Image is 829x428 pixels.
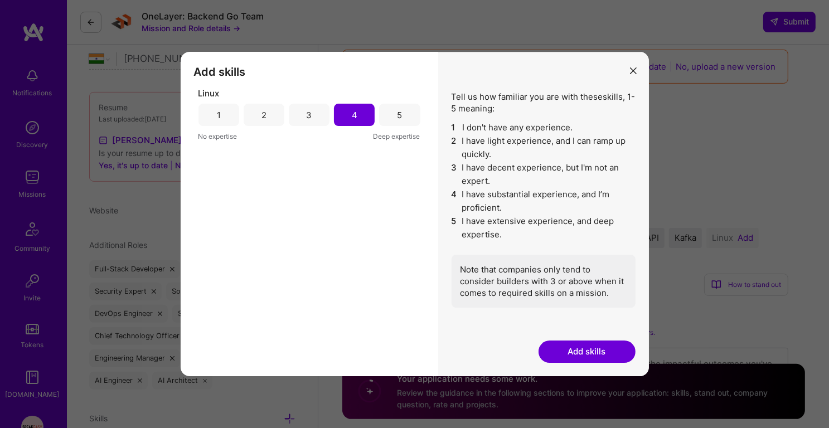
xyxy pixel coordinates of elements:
div: Tell us how familiar you are with these skills , 1-5 meaning: [452,91,636,308]
li: I have extensive experience, and deep expertise. [452,215,636,241]
div: 1 [217,109,221,121]
span: 5 [452,215,458,241]
div: 5 [397,109,402,121]
div: 4 [352,109,357,121]
span: 2 [452,134,458,161]
li: I have substantial experience, and I’m proficient. [452,188,636,215]
li: I don't have any experience. [452,121,636,134]
div: 3 [307,109,312,121]
div: 2 [261,109,266,121]
span: 4 [452,188,458,215]
i: icon Close [630,67,637,74]
span: 1 [452,121,458,134]
li: I have light experience, and I can ramp up quickly. [452,134,636,161]
div: modal [181,52,649,376]
span: No expertise [198,130,237,142]
span: Deep expertise [374,130,420,142]
h3: Add skills [194,65,425,79]
button: Add skills [539,341,636,363]
li: I have decent experience, but I'm not an expert. [452,161,636,188]
span: Linux [198,87,220,99]
span: 3 [452,161,458,188]
div: Note that companies only tend to consider builders with 3 or above when it comes to required skil... [452,255,636,308]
